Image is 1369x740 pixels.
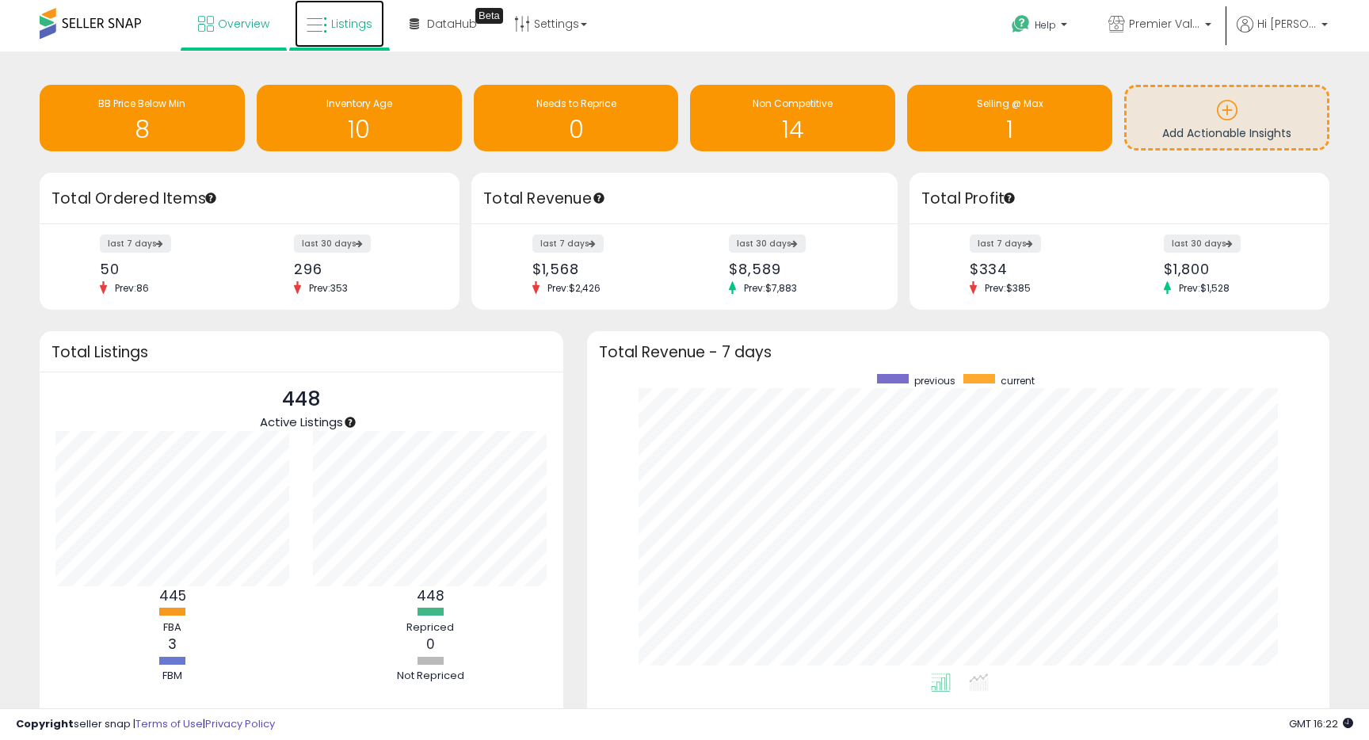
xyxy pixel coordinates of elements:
div: 50 [100,261,238,277]
label: last 30 days [1164,235,1241,253]
a: Add Actionable Insights [1127,87,1327,148]
div: Tooltip anchor [343,415,357,429]
h3: Total Ordered Items [51,188,448,210]
label: last 7 days [532,235,604,253]
span: Add Actionable Insights [1162,125,1291,141]
span: Needs to Reprice [536,97,616,110]
div: Tooltip anchor [592,191,606,205]
h3: Total Listings [51,346,551,358]
span: Prev: $385 [977,281,1039,295]
span: Hi [PERSON_NAME] [1257,16,1317,32]
h3: Total Revenue [483,188,886,210]
label: last 7 days [970,235,1041,253]
strong: Copyright [16,716,74,731]
h1: 10 [265,116,454,143]
div: seller snap | | [16,717,275,732]
span: Overview [218,16,269,32]
h1: 14 [698,116,887,143]
span: Inventory Age [326,97,392,110]
div: Tooltip anchor [475,8,503,24]
div: $334 [970,261,1108,277]
a: Inventory Age 10 [257,85,462,151]
span: DataHub [427,16,477,32]
span: Prev: $7,883 [736,281,805,295]
b: 445 [159,586,186,605]
span: Prev: 86 [107,281,157,295]
b: 3 [168,635,177,654]
span: Listings [331,16,372,32]
span: current [1001,374,1035,387]
i: Get Help [1011,14,1031,34]
span: Prev: $1,528 [1171,281,1237,295]
a: Non Competitive 14 [690,85,895,151]
a: BB Price Below Min 8 [40,85,245,151]
h3: Total Profit [921,188,1318,210]
label: last 30 days [729,235,806,253]
span: previous [914,374,955,387]
span: Prev: $2,426 [540,281,608,295]
div: Not Repriced [383,669,478,684]
div: $8,589 [729,261,869,277]
div: FBA [125,620,220,635]
div: Tooltip anchor [204,191,218,205]
b: 448 [417,586,444,605]
a: Needs to Reprice 0 [474,85,679,151]
h1: 0 [482,116,671,143]
div: $1,568 [532,261,673,277]
span: Selling @ Max [977,97,1043,110]
h1: 1 [915,116,1104,143]
a: Privacy Policy [205,716,275,731]
a: Hi [PERSON_NAME] [1237,16,1328,51]
div: $1,800 [1164,261,1302,277]
span: Non Competitive [753,97,833,110]
div: Tooltip anchor [1002,191,1016,205]
label: last 7 days [100,235,171,253]
span: 2025-10-11 16:22 GMT [1289,716,1353,731]
span: Active Listings [260,414,343,430]
a: Help [999,2,1083,51]
a: Selling @ Max 1 [907,85,1112,151]
span: Prev: 353 [301,281,356,295]
b: 0 [426,635,435,654]
span: Premier Value Marketplace LLC [1129,16,1200,32]
h1: 8 [48,116,237,143]
div: 296 [294,261,432,277]
div: FBM [125,669,220,684]
span: BB Price Below Min [98,97,185,110]
div: Repriced [383,620,478,635]
span: Help [1035,18,1056,32]
p: 448 [260,384,343,414]
h3: Total Revenue - 7 days [599,346,1318,358]
a: Terms of Use [135,716,203,731]
label: last 30 days [294,235,371,253]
